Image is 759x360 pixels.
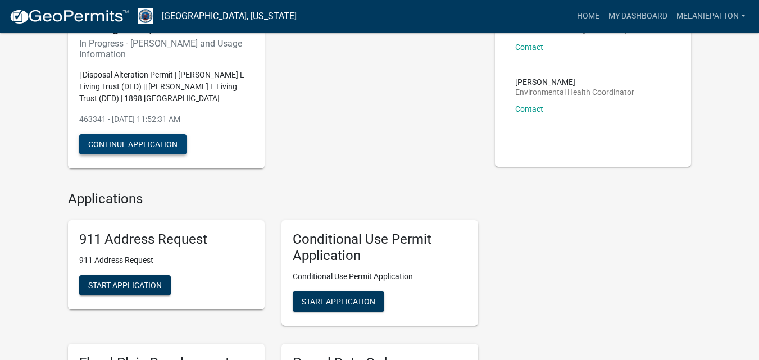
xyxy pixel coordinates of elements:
h4: Applications [68,191,478,207]
h6: In Progress - [PERSON_NAME] and Usage Information [79,38,253,60]
span: Start Application [302,297,375,306]
p: 911 Address Request [79,254,253,266]
img: Henry County, Iowa [138,8,153,24]
a: Contact [515,43,543,52]
button: Start Application [79,275,171,295]
a: Home [572,6,604,27]
a: MelaniePatton [672,6,750,27]
button: Continue Application [79,134,187,154]
p: 463341 - [DATE] 11:52:31 AM [79,113,253,125]
a: My Dashboard [604,6,672,27]
p: | Disposal Alteration Permit | [PERSON_NAME] L Living Trust (DED) || [PERSON_NAME] L Living Trust... [79,69,253,104]
p: Conditional Use Permit Application [293,271,467,282]
a: Contact [515,104,543,113]
h5: Conditional Use Permit Application [293,231,467,264]
p: [PERSON_NAME] [515,78,634,86]
h5: 911 Address Request [79,231,253,248]
span: Start Application [88,281,162,290]
p: Environmental Health Coordinator [515,88,634,96]
a: [GEOGRAPHIC_DATA], [US_STATE] [162,7,297,26]
button: Start Application [293,291,384,312]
